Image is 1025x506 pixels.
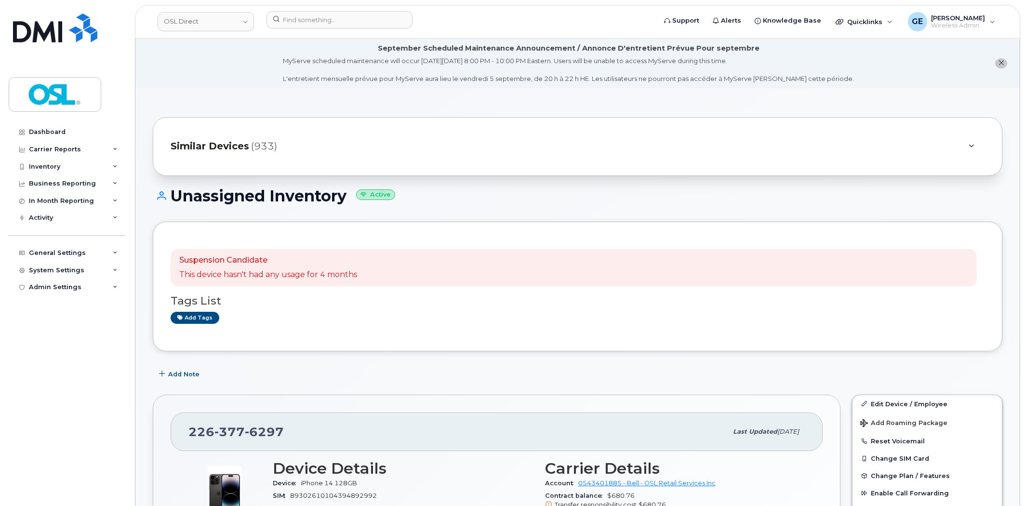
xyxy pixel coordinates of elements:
p: This device hasn't had any usage for 4 months [179,269,357,280]
span: 6297 [245,425,284,439]
span: (933) [251,139,277,153]
button: close notification [995,58,1007,68]
span: SIM [273,492,290,499]
a: Add tags [171,312,219,324]
span: Contract balance [545,492,607,499]
span: 377 [214,425,245,439]
button: Change SIM Card [852,450,1002,467]
span: Enable Call Forwarding [871,490,949,497]
h3: Tags List [171,295,985,307]
span: 226 [188,425,284,439]
span: Change Plan / Features [871,472,950,479]
p: Suspension Candidate [179,255,357,266]
h3: Carrier Details [545,460,806,477]
span: Device [273,479,301,487]
button: Add Roaming Package [852,413,1002,432]
span: 89302610104394892992 [290,492,377,499]
span: Account [545,479,578,487]
span: Last updated [733,428,777,435]
button: Change Plan / Features [852,467,1002,484]
span: [DATE] [777,428,799,435]
a: Edit Device / Employee [852,395,1002,413]
button: Add Note [153,366,208,383]
div: September Scheduled Maintenance Announcement / Annonce D'entretient Prévue Pour septembre [378,43,759,53]
span: iPhone 14 128GB [301,479,357,487]
div: MyServe scheduled maintenance will occur [DATE][DATE] 8:00 PM - 10:00 PM Eastern. Users will be u... [283,56,854,83]
span: Add Roaming Package [860,419,947,428]
a: 0543401885 - Bell - OSL Retail Services Inc [578,479,716,487]
small: Active [356,189,395,200]
h3: Device Details [273,460,533,477]
button: Reset Voicemail [852,432,1002,450]
span: Similar Devices [171,139,249,153]
span: Add Note [168,370,200,379]
button: Enable Call Forwarding [852,484,1002,502]
h1: Unassigned Inventory [153,187,1002,204]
